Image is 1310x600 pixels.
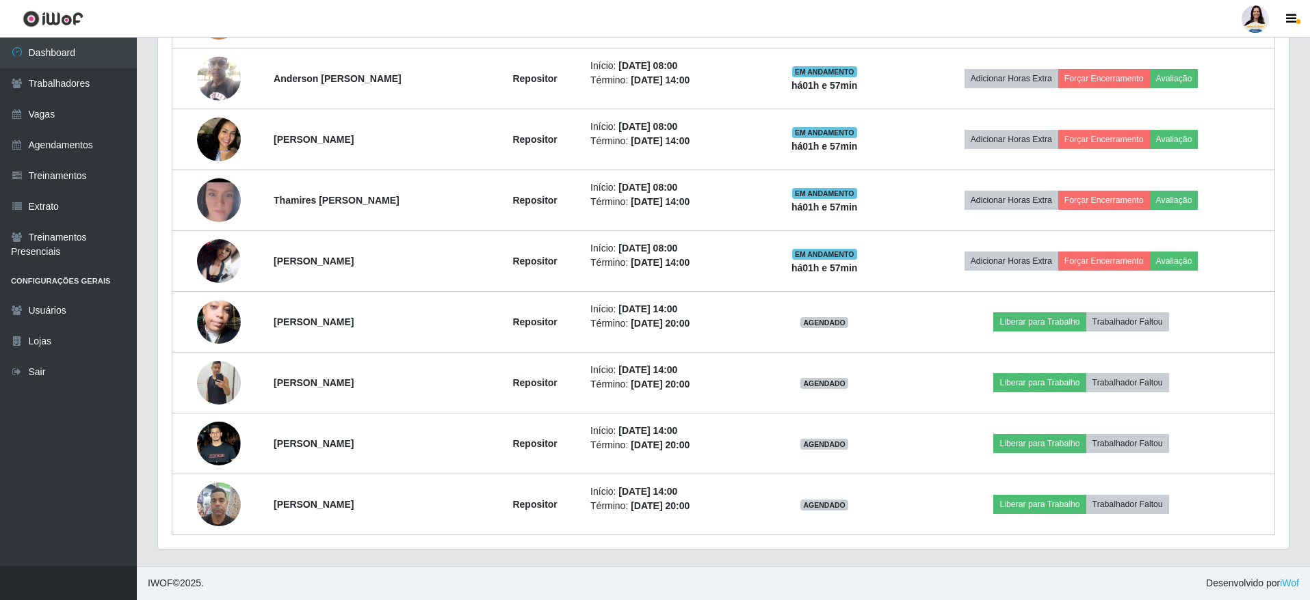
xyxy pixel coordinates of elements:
[590,302,752,316] li: Início:
[274,73,402,84] strong: Anderson [PERSON_NAME]
[791,202,858,213] strong: há 01 h e 57 min
[792,249,857,260] span: EM ANDAMENTO
[1150,251,1198,271] button: Avaliação
[148,576,204,590] span: © 2025 .
[590,180,752,195] li: Início:
[590,316,752,331] li: Término:
[631,74,690,85] time: [DATE] 14:00
[800,500,848,510] span: AGENDADO
[1150,191,1198,210] button: Avaliação
[1086,312,1169,331] button: Trabalhador Faltou
[631,379,690,390] time: [DATE] 20:00
[618,486,677,497] time: [DATE] 14:00
[274,256,354,267] strong: [PERSON_NAME]
[197,92,241,187] img: 1757255677752.jpeg
[1058,191,1150,210] button: Forçar Encerramento
[965,69,1058,88] button: Adicionar Horas Extra
[1086,434,1169,453] button: Trabalhador Faltou
[590,363,752,377] li: Início:
[792,66,857,77] span: EM ANDAMENTO
[590,485,752,499] li: Início:
[590,59,752,73] li: Início:
[197,49,241,107] img: 1756170415861.jpeg
[590,377,752,392] li: Término:
[993,312,1086,331] button: Liberar para Trabalho
[197,152,241,249] img: 1757388577428.jpeg
[274,377,354,388] strong: [PERSON_NAME]
[993,373,1086,392] button: Liberar para Trabalho
[197,239,241,283] img: 1757352039197.jpeg
[791,80,858,91] strong: há 01 h e 57 min
[618,364,677,375] time: [DATE] 14:00
[512,256,557,267] strong: Repositor
[631,257,690,268] time: [DATE] 14:00
[965,251,1058,271] button: Adicionar Horas Extra
[1206,576,1299,590] span: Desenvolvido por
[590,499,752,513] li: Término:
[618,182,677,193] time: [DATE] 08:00
[631,500,690,511] time: [DATE] 20:00
[965,191,1058,210] button: Adicionar Horas Extra
[631,196,690,207] time: [DATE] 14:00
[1058,130,1150,149] button: Forçar Encerramento
[792,127,857,138] span: EM ANDAMENTO
[590,241,752,256] li: Início:
[512,499,557,510] strong: Repositor
[1150,130,1198,149] button: Avaliação
[800,378,848,389] span: AGENDADO
[631,439,690,450] time: [DATE] 20:00
[274,195,399,206] strong: Thamires [PERSON_NAME]
[590,134,752,148] li: Término:
[512,377,557,388] strong: Repositor
[197,353,241,411] img: 1757507426037.jpeg
[618,425,677,436] time: [DATE] 14:00
[618,60,677,71] time: [DATE] 08:00
[792,188,857,199] span: EM ANDAMENTO
[512,73,557,84] strong: Repositor
[791,262,858,273] strong: há 01 h e 57 min
[274,134,354,145] strong: [PERSON_NAME]
[800,317,848,328] span: AGENDADO
[965,130,1058,149] button: Adicionar Horas Extra
[590,73,752,87] li: Término:
[993,495,1086,514] button: Liberar para Trabalho
[800,439,848,450] span: AGENDADO
[148,577,173,588] span: IWOF
[993,434,1086,453] button: Liberar para Trabalho
[590,256,752,270] li: Término:
[1150,69,1198,88] button: Avaliação
[197,475,241,533] img: 1758909348442.jpeg
[590,120,752,134] li: Início:
[23,10,83,27] img: CoreUI Logo
[197,395,241,492] img: 1758217601154.jpeg
[618,121,677,132] time: [DATE] 08:00
[1280,577,1299,588] a: iWof
[274,499,354,510] strong: [PERSON_NAME]
[631,318,690,329] time: [DATE] 20:00
[1086,495,1169,514] button: Trabalhador Faltou
[512,438,557,449] strong: Repositor
[1086,373,1169,392] button: Trabalhador Faltou
[512,134,557,145] strong: Repositor
[590,195,752,209] li: Término:
[1058,69,1150,88] button: Forçar Encerramento
[618,303,677,314] time: [DATE] 14:00
[791,141,858,152] strong: há 01 h e 57 min
[618,243,677,254] time: [DATE] 08:00
[274,316,354,327] strong: [PERSON_NAME]
[590,438,752,452] li: Término:
[512,195,557,206] strong: Repositor
[1058,251,1150,271] button: Forçar Encerramento
[197,283,241,361] img: 1753494056504.jpeg
[631,135,690,146] time: [DATE] 14:00
[274,438,354,449] strong: [PERSON_NAME]
[590,424,752,438] li: Início:
[512,316,557,327] strong: Repositor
